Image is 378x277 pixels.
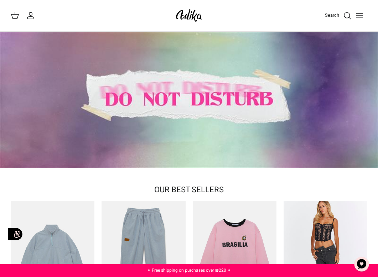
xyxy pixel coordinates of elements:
button: Chat [351,254,372,275]
img: Adika IL [174,7,204,24]
a: ✦ Free shipping on purchases over ₪220 ✦ [147,267,231,273]
a: OUR BEST SELLERS [154,184,224,195]
a: Search [325,11,352,20]
font: Search [325,12,339,19]
a: My account [26,11,38,20]
button: Toggle menu [352,8,367,23]
img: accessibility_icon02.svg [5,225,25,244]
